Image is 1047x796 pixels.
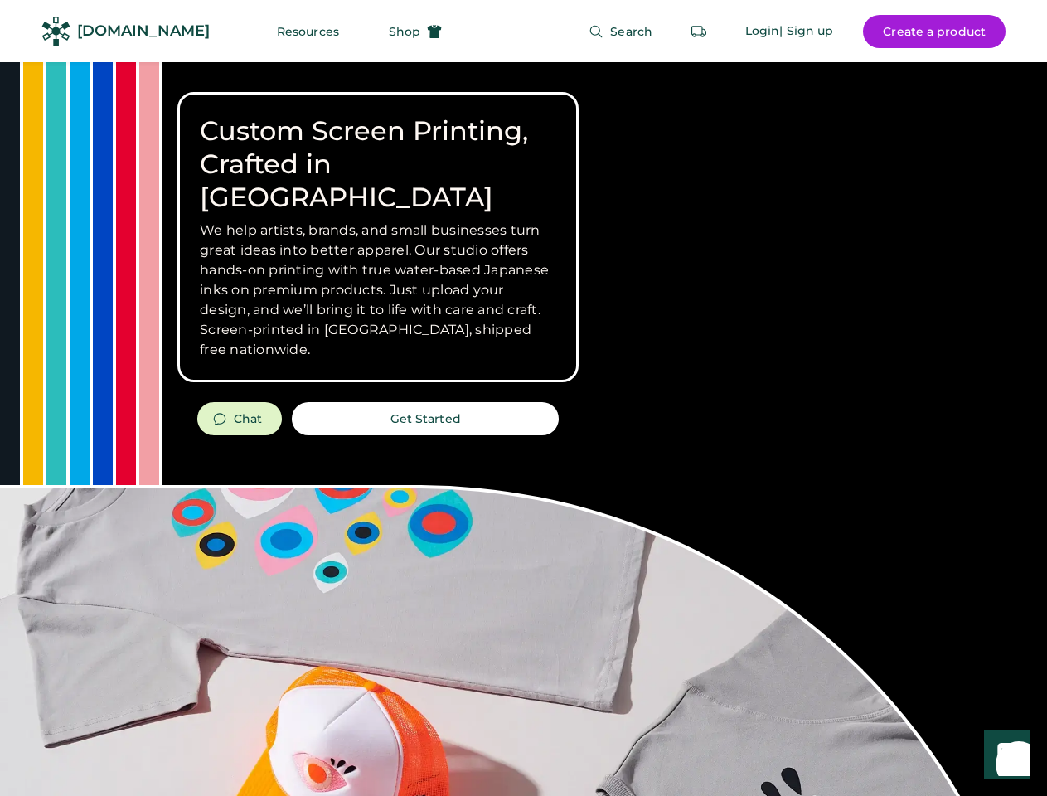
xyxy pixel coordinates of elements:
h3: We help artists, brands, and small businesses turn great ideas into better apparel. Our studio of... [200,221,556,360]
button: Get Started [292,402,559,435]
button: Shop [369,15,462,48]
button: Retrieve an order [682,15,715,48]
button: Search [569,15,672,48]
button: Create a product [863,15,1006,48]
button: Resources [257,15,359,48]
span: Search [610,26,652,37]
h1: Custom Screen Printing, Crafted in [GEOGRAPHIC_DATA] [200,114,556,214]
div: Login [745,23,780,40]
button: Chat [197,402,282,435]
div: | Sign up [779,23,833,40]
iframe: Front Chat [968,721,1040,793]
img: Rendered Logo - Screens [41,17,70,46]
span: Shop [389,26,420,37]
div: [DOMAIN_NAME] [77,21,210,41]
